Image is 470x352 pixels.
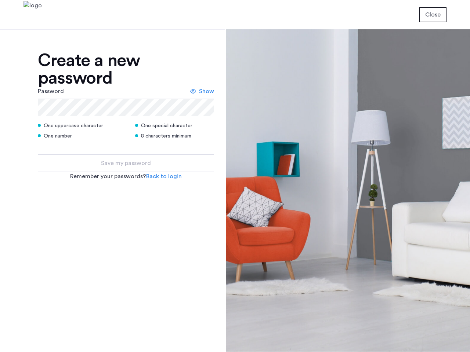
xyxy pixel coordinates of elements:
div: One uppercase character [38,122,126,129]
button: button [38,154,214,172]
span: Remember your passwords? [70,173,146,179]
label: Password [38,87,64,96]
span: Show [199,87,214,96]
div: One number [38,132,126,140]
span: Close [425,10,441,19]
button: button [419,7,446,22]
div: 8 characters minimum [135,132,214,140]
div: One special character [135,122,214,129]
span: Save my password [101,159,151,168]
div: Create a new password [38,52,214,87]
a: Back to login [146,172,182,181]
img: logo [23,1,42,29]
